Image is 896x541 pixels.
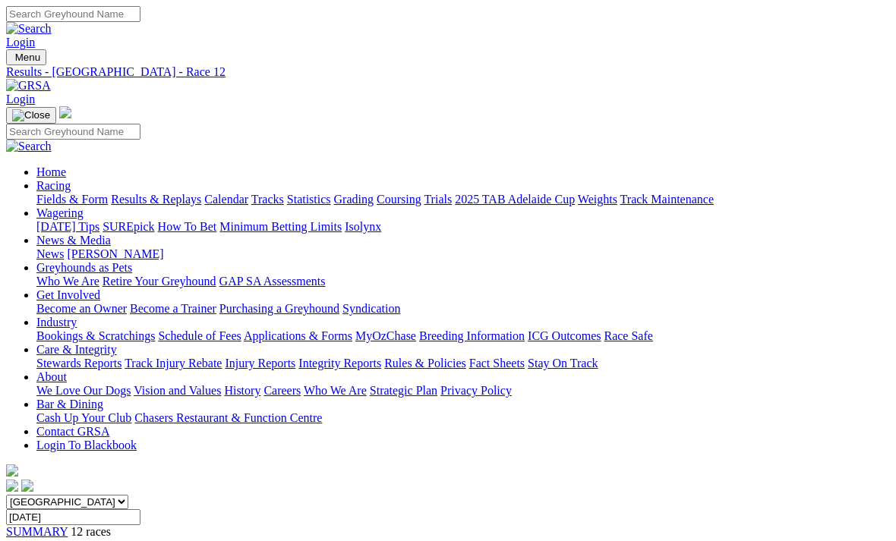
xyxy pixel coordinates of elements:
[578,193,617,206] a: Weights
[36,384,131,397] a: We Love Our Dogs
[342,302,400,315] a: Syndication
[36,275,890,288] div: Greyhounds as Pets
[424,193,452,206] a: Trials
[219,302,339,315] a: Purchasing a Greyhound
[6,36,35,49] a: Login
[225,357,295,370] a: Injury Reports
[36,316,77,329] a: Industry
[6,22,52,36] img: Search
[59,106,71,118] img: logo-grsa-white.png
[528,329,601,342] a: ICG Outcomes
[36,302,127,315] a: Become an Owner
[244,329,352,342] a: Applications & Forms
[469,357,525,370] a: Fact Sheets
[6,49,46,65] button: Toggle navigation
[36,193,108,206] a: Fields & Form
[36,329,155,342] a: Bookings & Scratchings
[224,384,260,397] a: History
[36,247,890,261] div: News & Media
[36,220,99,233] a: [DATE] Tips
[71,525,111,538] span: 12 races
[36,220,890,234] div: Wagering
[263,384,301,397] a: Careers
[6,124,140,140] input: Search
[6,79,51,93] img: GRSA
[36,411,131,424] a: Cash Up Your Club
[67,247,163,260] a: [PERSON_NAME]
[6,525,68,538] a: SUMMARY
[36,193,890,206] div: Racing
[6,480,18,492] img: facebook.svg
[419,329,525,342] a: Breeding Information
[158,220,217,233] a: How To Bet
[304,384,367,397] a: Who We Are
[134,411,322,424] a: Chasers Restaurant & Function Centre
[36,329,890,343] div: Industry
[36,288,100,301] a: Get Involved
[36,398,103,410] a: Bar & Dining
[36,302,890,316] div: Get Involved
[6,93,35,105] a: Login
[36,357,121,370] a: Stewards Reports
[345,220,381,233] a: Isolynx
[219,220,342,233] a: Minimum Betting Limits
[103,275,216,288] a: Retire Your Greyhound
[134,384,221,397] a: Vision and Values
[440,384,512,397] a: Privacy Policy
[355,329,416,342] a: MyOzChase
[36,206,84,219] a: Wagering
[36,247,64,260] a: News
[36,234,111,247] a: News & Media
[6,107,56,124] button: Toggle navigation
[6,509,140,525] input: Select date
[334,193,374,206] a: Grading
[620,193,714,206] a: Track Maintenance
[36,357,890,370] div: Care & Integrity
[36,439,137,451] a: Login To Blackbook
[6,464,18,477] img: logo-grsa-white.png
[6,140,52,153] img: Search
[158,329,241,342] a: Schedule of Fees
[103,220,154,233] a: SUREpick
[384,357,466,370] a: Rules & Policies
[21,480,33,492] img: twitter.svg
[111,193,201,206] a: Results & Replays
[125,357,222,370] a: Track Injury Rebate
[36,370,67,383] a: About
[528,357,598,370] a: Stay On Track
[455,193,575,206] a: 2025 TAB Adelaide Cup
[12,109,50,121] img: Close
[377,193,421,206] a: Coursing
[36,411,890,425] div: Bar & Dining
[219,275,326,288] a: GAP SA Assessments
[370,384,437,397] a: Strategic Plan
[36,261,132,274] a: Greyhounds as Pets
[15,52,40,63] span: Menu
[36,165,66,178] a: Home
[604,329,652,342] a: Race Safe
[36,384,890,398] div: About
[36,179,71,192] a: Racing
[287,193,331,206] a: Statistics
[130,302,216,315] a: Become a Trainer
[36,343,117,356] a: Care & Integrity
[298,357,381,370] a: Integrity Reports
[36,275,99,288] a: Who We Are
[36,425,109,438] a: Contact GRSA
[251,193,284,206] a: Tracks
[204,193,248,206] a: Calendar
[6,65,890,79] a: Results - [GEOGRAPHIC_DATA] - Race 12
[6,6,140,22] input: Search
